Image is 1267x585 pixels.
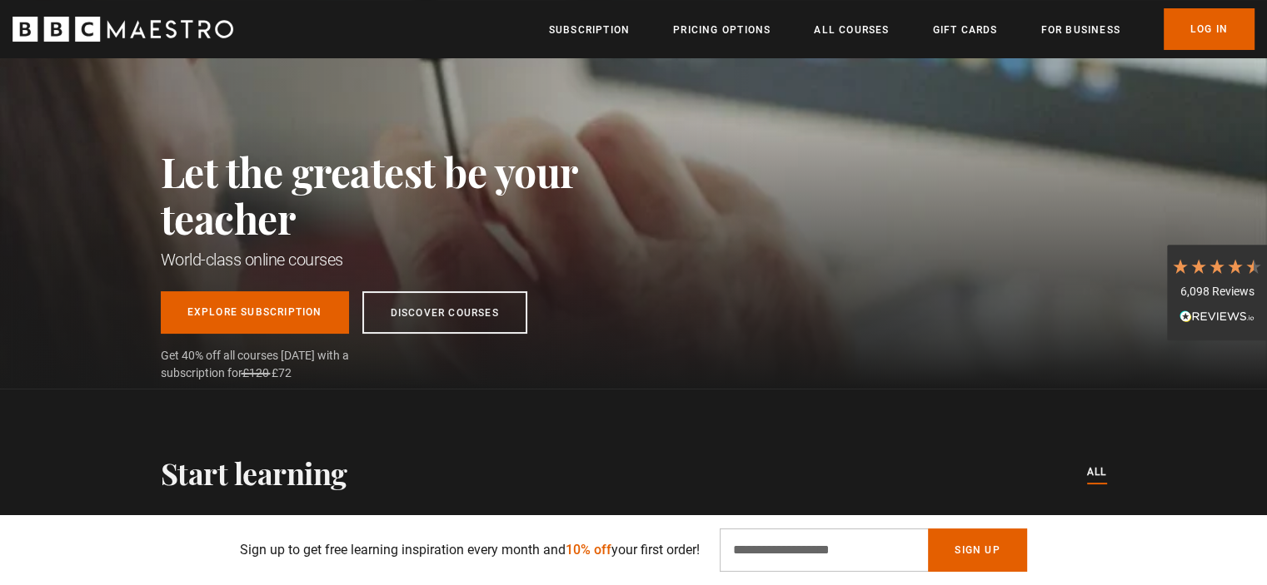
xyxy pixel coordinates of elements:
h2: Let the greatest be your teacher [161,148,652,241]
svg: BBC Maestro [12,17,233,42]
h2: Start learning [161,455,347,490]
span: £120 [242,366,269,379]
a: For business [1040,22,1120,38]
div: Read All Reviews [1171,308,1263,328]
span: £72 [272,366,292,379]
a: Discover Courses [362,291,527,334]
div: 4.7 Stars [1171,257,1263,275]
p: Sign up to get free learning inspiration every month and your first order! [240,540,700,560]
a: All Courses [814,22,889,38]
nav: Primary [549,8,1255,50]
h1: World-class online courses [161,248,652,271]
img: REVIEWS.io [1180,310,1255,322]
a: Gift Cards [932,22,997,38]
a: Subscription [549,22,630,38]
a: All [1087,464,1107,482]
a: Explore Subscription [161,291,349,334]
a: Log In [1164,8,1255,50]
button: Sign Up [928,528,1026,572]
div: 6,098 ReviewsRead All Reviews [1167,245,1267,341]
span: Get 40% off all courses [DATE] with a subscription for [161,347,386,382]
div: 6,098 Reviews [1171,284,1263,300]
a: Pricing Options [673,22,771,38]
span: 10% off [566,542,611,558]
